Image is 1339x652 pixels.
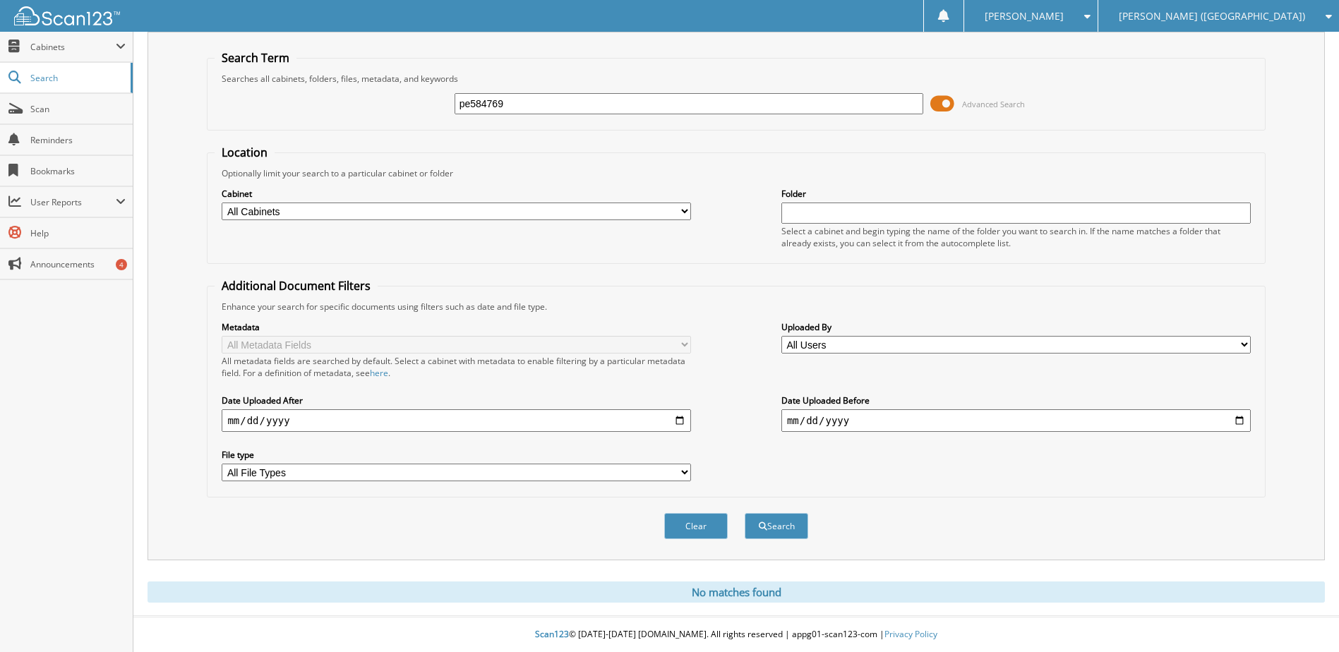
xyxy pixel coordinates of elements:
[30,41,116,53] span: Cabinets
[781,409,1251,432] input: end
[535,628,569,640] span: Scan123
[116,259,127,270] div: 4
[962,99,1025,109] span: Advanced Search
[133,617,1339,652] div: © [DATE]-[DATE] [DOMAIN_NAME]. All rights reserved | appg01-scan123-com |
[14,6,120,25] img: scan123-logo-white.svg
[215,50,296,66] legend: Search Term
[30,227,126,239] span: Help
[148,581,1325,603] div: No matches found
[30,196,116,208] span: User Reports
[215,145,275,160] legend: Location
[222,355,691,379] div: All metadata fields are searched by default. Select a cabinet with metadata to enable filtering b...
[30,258,126,270] span: Announcements
[222,188,691,200] label: Cabinet
[781,394,1251,406] label: Date Uploaded Before
[215,301,1257,313] div: Enhance your search for specific documents using filters such as date and file type.
[884,628,937,640] a: Privacy Policy
[1119,12,1305,20] span: [PERSON_NAME] ([GEOGRAPHIC_DATA])
[745,513,808,539] button: Search
[215,73,1257,85] div: Searches all cabinets, folders, files, metadata, and keywords
[781,225,1251,249] div: Select a cabinet and begin typing the name of the folder you want to search in. If the name match...
[664,513,728,539] button: Clear
[215,167,1257,179] div: Optionally limit your search to a particular cabinet or folder
[30,72,124,84] span: Search
[985,12,1064,20] span: [PERSON_NAME]
[215,278,378,294] legend: Additional Document Filters
[222,449,691,461] label: File type
[1268,584,1339,652] iframe: Chat Widget
[370,367,388,379] a: here
[30,134,126,146] span: Reminders
[222,394,691,406] label: Date Uploaded After
[222,321,691,333] label: Metadata
[30,103,126,115] span: Scan
[222,409,691,432] input: start
[781,188,1251,200] label: Folder
[781,321,1251,333] label: Uploaded By
[30,165,126,177] span: Bookmarks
